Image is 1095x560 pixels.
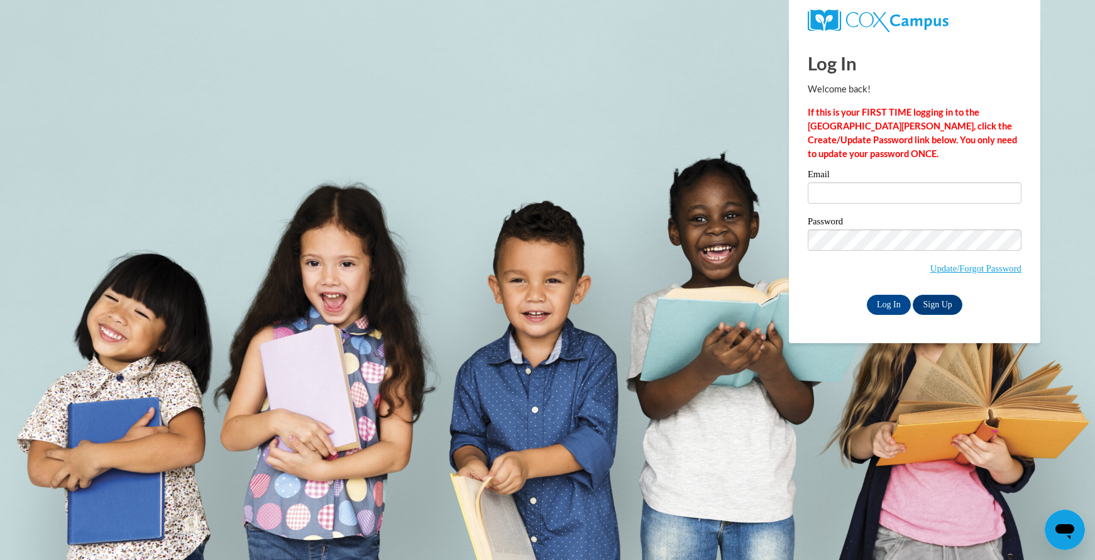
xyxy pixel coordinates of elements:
label: Email [808,170,1021,182]
a: Update/Forgot Password [930,263,1021,273]
a: Sign Up [913,295,962,315]
input: Log In [867,295,911,315]
label: Password [808,217,1021,229]
img: COX Campus [808,9,949,32]
strong: If this is your FIRST TIME logging in to the [GEOGRAPHIC_DATA][PERSON_NAME], click the Create/Upd... [808,107,1017,159]
p: Welcome back! [808,82,1021,96]
h1: Log In [808,50,1021,76]
iframe: Button to launch messaging window [1045,510,1085,550]
a: COX Campus [808,9,1021,32]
